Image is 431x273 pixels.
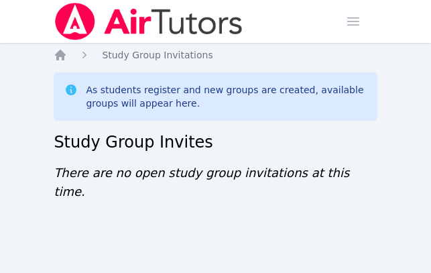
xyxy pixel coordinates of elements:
[54,3,243,40] img: Air Tutors
[86,83,366,110] div: As students register and new groups are created, available groups will appear here.
[54,131,377,153] h2: Study Group Invites
[102,50,212,60] span: Study Group Invitations
[54,48,377,62] nav: Breadcrumb
[54,166,349,199] span: There are no open study group invitations at this time.
[102,48,212,62] a: Study Group Invitations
